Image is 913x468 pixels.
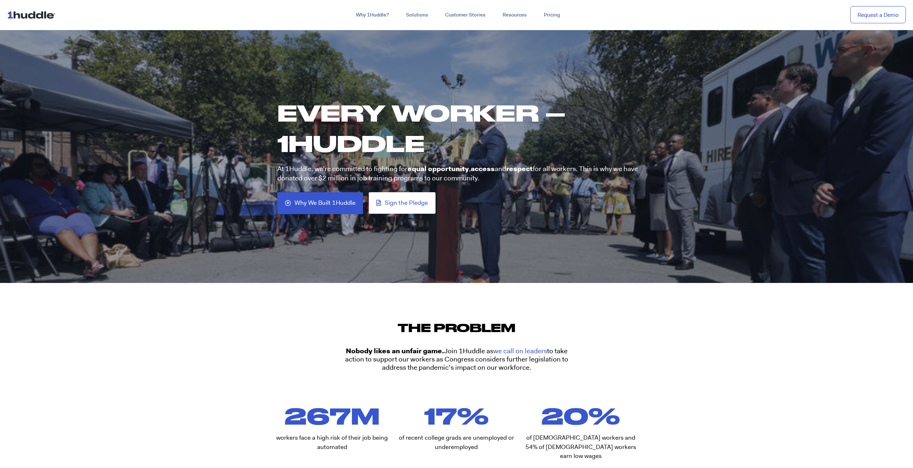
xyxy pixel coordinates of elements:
strong: access [471,164,495,173]
p: Join 1Huddle as to take action to support our workers as Congress considers further legislation t... [336,347,578,372]
strong: equal opportunity [408,164,469,173]
strong: Nobody likes an unfair game. [346,346,444,355]
span: % [588,398,639,434]
span: Why We Built 1Huddle [295,200,356,207]
div: of [DEMOGRAPHIC_DATA] workers and 54% of [DEMOGRAPHIC_DATA] workers earn low wages [522,433,640,461]
a: Sign the Pledge [369,192,436,214]
a: Why We Built 1Huddle [277,192,363,214]
span: Sign the Pledge [385,200,428,206]
a: Why 1Huddle? [347,9,397,22]
h2: The problem [336,321,578,334]
span: 20 [541,398,588,434]
a: we call on leaders [493,346,547,355]
div: of recent college grads are unemployed or underemployed [398,433,515,452]
span: % [457,398,515,434]
a: Request a Demo [850,6,906,24]
strong: respect [506,164,533,173]
a: Customer Stories [437,9,494,22]
h1: Every worker – 1Huddle [277,98,643,159]
span: 17 [424,398,457,434]
div: workers face a high risk of their job being automated [274,433,391,452]
a: Resources [494,9,535,22]
a: Solutions [397,9,437,22]
img: ... [7,8,58,22]
span: 267 [284,398,351,434]
a: Pricing [535,9,569,22]
p: At 1Huddle, we’re committed to fighting for , and for all workers. This is why we have donated ov... [277,164,638,183]
span: M [351,398,391,434]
